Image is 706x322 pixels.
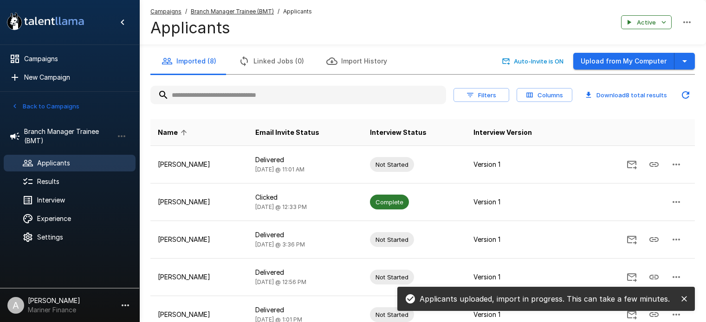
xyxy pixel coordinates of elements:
span: Copy Interview Link [643,235,665,243]
h4: Applicants [150,18,312,38]
button: Active [621,15,672,30]
span: [DATE] @ 12:33 PM [255,203,307,210]
p: [PERSON_NAME] [158,310,240,319]
span: Complete [370,198,409,207]
p: Version 1 [473,235,565,244]
span: / [185,7,187,16]
button: Upload from My Computer [573,53,674,70]
p: Version 1 [473,197,565,207]
u: Campaigns [150,8,181,15]
span: / [278,7,279,16]
p: Version 1 [473,310,565,319]
button: Linked Jobs (0) [227,48,315,74]
span: Copy Interview Link [643,160,665,168]
button: close [677,292,691,306]
button: Columns [517,88,572,102]
span: Interview Status [370,127,427,138]
span: [DATE] @ 11:01 AM [255,166,304,173]
p: Delivered [255,305,355,315]
p: [PERSON_NAME] [158,272,240,282]
p: [PERSON_NAME] [158,197,240,207]
p: [PERSON_NAME] [158,235,240,244]
p: Version 1 [473,272,565,282]
span: Applicants [283,7,312,16]
button: Download8 total results [580,88,673,102]
u: Branch Manager Trainee (BMT) [191,8,274,15]
p: Delivered [255,268,355,277]
button: Import History [315,48,398,74]
span: Not Started [370,235,414,244]
button: Imported (8) [150,48,227,74]
span: Send Invitation [621,235,643,243]
span: Interview Version [473,127,532,138]
p: [PERSON_NAME] [158,160,240,169]
span: Not Started [370,160,414,169]
p: Applicants uploaded, import in progress. This can take a few minutes. [420,293,670,304]
span: Send Invitation [621,272,643,280]
button: Auto-Invite is ON [500,54,566,69]
button: Filters [453,88,509,102]
span: Not Started [370,310,414,319]
span: Send Invitation [621,310,643,318]
span: [DATE] @ 3:36 PM [255,241,305,248]
span: Copy Interview Link [643,310,665,318]
p: Version 1 [473,160,565,169]
span: [DATE] @ 12:56 PM [255,278,306,285]
span: Not Started [370,273,414,282]
p: Clicked [255,193,355,202]
span: Copy Interview Link [643,272,665,280]
span: Name [158,127,190,138]
button: Updated Today - 1:46 PM [676,86,695,104]
span: Send Invitation [621,160,643,168]
span: Email Invite Status [255,127,319,138]
p: Delivered [255,230,355,240]
p: Delivered [255,155,355,164]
